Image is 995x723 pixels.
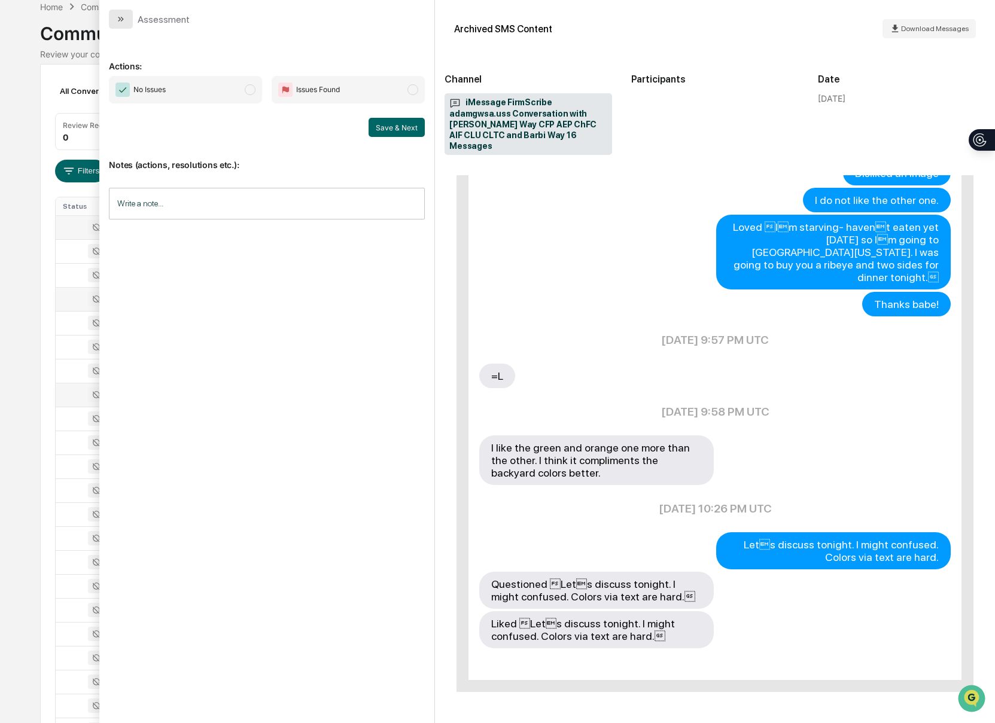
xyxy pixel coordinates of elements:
div: Questioned Lets discuss tonight. I might confused. Colors via text are hard. [479,572,714,609]
div: Home [40,2,63,12]
span: No Issues [133,84,166,96]
div: I do not like the other one. [803,188,951,212]
div: Lets discuss tonight. I might confused. Colors via text are hard. [716,532,951,569]
div: Review Required [63,121,120,130]
img: 1746055101610-c473b297-6a78-478c-a979-82029cc54cd1 [12,91,34,113]
div: 0 [63,132,68,142]
p: Actions: [109,47,425,71]
div: =L [479,364,515,388]
button: Start new chat [203,95,218,109]
button: Filters [55,160,107,182]
iframe: Open customer support [957,684,989,716]
div: 🔎 [12,175,22,184]
td: [DATE] 9:57 PM UTC [479,318,951,362]
div: 🗄️ [87,152,96,161]
button: Save & Next [369,118,425,137]
div: I like the green and orange one more than the other. I think it compliments the backyard colors b... [479,435,714,485]
div: [DATE] [818,93,845,103]
span: Preclearance [24,151,77,163]
span: Issues Found [296,84,340,96]
p: How can we help? [12,25,218,44]
a: 🔎Data Lookup [7,169,80,190]
div: Assessment [138,14,190,25]
div: Communications Archive [81,2,178,12]
span: Data Lookup [24,173,75,185]
div: Loved Im starving- havent eaten yet [DATE] so Im going to [GEOGRAPHIC_DATA][US_STATE]. I was g... [716,215,951,289]
div: Review your communication records across channels [40,49,956,59]
a: 🖐️Preclearance [7,146,82,167]
img: Flag [278,83,293,97]
div: 🖐️ [12,152,22,161]
h2: Participants [631,74,799,85]
td: [DATE] 10:26 PM UTC [479,487,951,530]
div: Start new chat [41,91,196,103]
span: Download Messages [901,25,969,33]
div: Liked Lets discuss tonight. I might confused. Colors via text are hard. [479,611,714,648]
td: [DATE] 9:58 PM UTC [479,390,951,434]
span: iMessage FirmScribe adamgwsa.uss Conversation with [PERSON_NAME] Way CFP AEP ChFC AIF CLU CLTC an... [449,97,607,152]
h2: Channel [445,74,612,85]
img: Checkmark [115,83,130,97]
a: Powered byPylon [84,202,145,212]
div: We're offline, we'll be back soon [41,103,156,113]
a: 🗄️Attestations [82,146,153,167]
div: Thanks babe! [862,292,951,316]
th: Status [56,197,124,215]
div: All Conversations [55,81,145,100]
div: Communications Archive [40,13,956,44]
div: Archived SMS Content [454,23,552,35]
button: Download Messages [883,19,976,38]
span: Pylon [119,203,145,212]
h2: Date [818,74,985,85]
p: Notes (actions, resolutions etc.): [109,145,425,170]
span: Attestations [99,151,148,163]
